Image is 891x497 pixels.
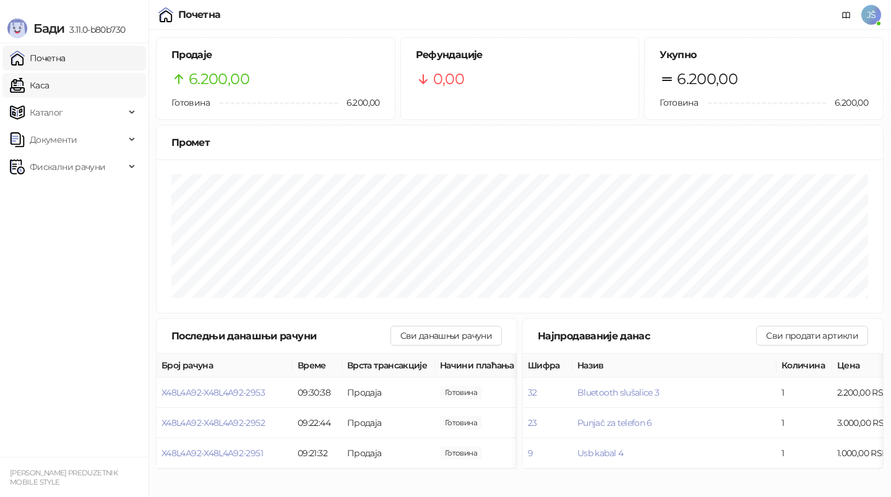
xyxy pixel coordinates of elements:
[189,67,249,91] span: 6.200,00
[677,67,738,91] span: 6.200,00
[861,5,881,25] span: JŠ
[572,354,777,378] th: Назив
[293,378,342,408] td: 09:30:38
[30,100,63,125] span: Каталог
[416,48,624,62] h5: Рефундације
[440,416,482,430] span: 1.000,00
[64,24,125,35] span: 3.11.0-b80b730
[171,97,210,108] span: Готовина
[33,21,64,36] span: Бади
[293,438,342,469] td: 09:21:32
[777,378,832,408] td: 1
[10,46,66,70] a: Почетна
[178,10,221,20] div: Почетна
[756,326,868,346] button: Сви продати артикли
[338,96,380,109] span: 6.200,00
[538,328,756,344] div: Најпродаваније данас
[161,417,265,428] button: X48L4A92-X48L4A92-2952
[577,417,652,428] button: Punjač za telefon 6
[30,155,105,179] span: Фискални рачуни
[161,387,265,398] button: X48L4A92-X48L4A92-2953
[528,448,533,459] button: 9
[435,354,559,378] th: Начини плаћања
[342,438,435,469] td: Продаја
[161,448,263,459] button: X48L4A92-X48L4A92-2951
[10,73,49,98] a: Каса
[523,354,572,378] th: Шифра
[157,354,293,378] th: Број рачуна
[440,446,482,460] span: 3.000,00
[30,127,77,152] span: Документи
[528,417,537,428] button: 23
[837,5,856,25] a: Документација
[390,326,502,346] button: Сви данашњи рачуни
[660,97,698,108] span: Готовина
[577,448,623,459] button: Usb kabal 4
[342,408,435,438] td: Продаја
[171,135,868,150] div: Промет
[577,387,660,398] button: Bluetooth slušalice 3
[826,96,868,109] span: 6.200,00
[10,469,118,486] small: [PERSON_NAME] PREDUZETNIK MOBILE STYLE
[777,408,832,438] td: 1
[528,387,537,398] button: 32
[660,48,868,62] h5: Укупно
[440,386,482,399] span: 2.200,00
[342,354,435,378] th: Врста трансакције
[293,408,342,438] td: 09:22:44
[433,67,464,91] span: 0,00
[171,48,380,62] h5: Продаје
[777,438,832,469] td: 1
[7,19,27,38] img: Logo
[342,378,435,408] td: Продаја
[171,328,390,344] div: Последњи данашњи рачуни
[777,354,832,378] th: Количина
[293,354,342,378] th: Време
